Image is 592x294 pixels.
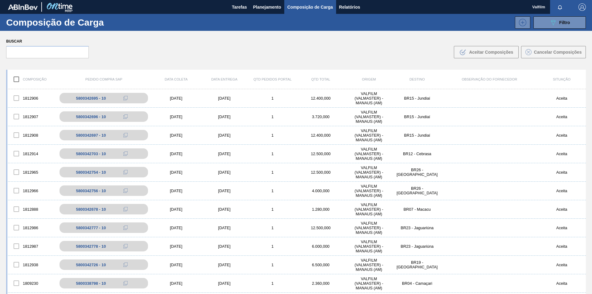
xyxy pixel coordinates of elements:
div: BR19 - Nova Rio [393,260,441,269]
div: Aceita [538,114,586,119]
div: Aceita [538,263,586,267]
div: 1812986 [7,221,55,234]
div: [DATE] [200,151,248,156]
div: [DATE] [200,263,248,267]
div: 12.500,000 [297,151,345,156]
div: 1812914 [7,147,55,160]
div: Copiar [119,242,132,250]
div: Copiar [119,280,132,287]
div: Aceita [538,151,586,156]
div: 12.400,000 [297,133,345,138]
div: VALFILM (VALMASTER) - MANAUS (AM) [345,91,393,105]
div: Data coleta [152,77,200,81]
div: 1812938 [7,258,55,271]
div: 1809230 [7,277,55,290]
div: 5800342696 - 10 [76,114,106,119]
div: 5800342726 - 10 [76,263,106,267]
span: Composição de Carga [287,3,333,11]
div: [DATE] [200,207,248,212]
div: Aceita [538,170,586,175]
img: TNhmsLtSVTkK8tSr43FrP2fwEKptu5GPRR3wAAAABJRU5ErkJggg== [8,4,38,10]
div: Copiar [119,261,132,268]
div: 5800342754 - 10 [76,170,106,175]
div: Aceita [538,96,586,101]
div: 1 [249,244,297,249]
div: 4.000,000 [297,188,345,193]
div: Aceita [538,207,586,212]
button: Cancelar Composições [521,46,586,58]
div: Copiar [119,205,132,213]
div: [DATE] [200,226,248,230]
div: Nova Composição [512,16,530,29]
div: [DATE] [152,133,200,138]
div: 5800342695 - 10 [76,96,106,101]
div: BR15 - Jundiaí [393,133,441,138]
div: 1812907 [7,110,55,123]
div: 6.500,000 [297,263,345,267]
div: Copiar [119,187,132,194]
div: 6.000,000 [297,244,345,249]
div: BR15 - Jundiaí [393,96,441,101]
div: 1.280,000 [297,207,345,212]
div: 5800342697 - 10 [76,133,106,138]
div: Copiar [119,94,132,102]
div: 5800342678 - 10 [76,207,106,212]
div: 1 [249,263,297,267]
div: Qtd Total [297,77,345,81]
div: 1812908 [7,129,55,142]
div: [DATE] [152,96,200,101]
div: [DATE] [200,114,248,119]
div: Copiar [119,131,132,139]
div: [DATE] [200,188,248,193]
div: VALFILM (VALMASTER) - MANAUS (AM) [345,184,393,198]
div: [DATE] [152,114,200,119]
span: Filtro [559,20,570,25]
div: BR07 - Macacu [393,207,441,212]
div: VALFILM (VALMASTER) - MANAUS (AM) [345,110,393,124]
div: 1 [249,281,297,286]
div: 1 [249,207,297,212]
div: BR23 - Jaguariúna [393,244,441,249]
div: VALFILM (VALMASTER) - MANAUS (AM) [345,221,393,235]
div: BR15 - Jundiaí [393,114,441,119]
label: Buscar [6,37,89,46]
div: Situação [538,77,586,81]
div: 1 [249,114,297,119]
div: Destino [393,77,441,81]
div: 1 [249,96,297,101]
span: Planejamento [253,3,281,11]
div: VALFILM (VALMASTER) - MANAUS (AM) [345,202,393,216]
div: 5800342703 - 10 [76,151,106,156]
div: Aceita [538,244,586,249]
div: 5800342778 - 10 [76,244,106,249]
div: [DATE] [200,281,248,286]
div: [DATE] [152,281,200,286]
div: [DATE] [152,207,200,212]
div: Copiar [119,224,132,231]
div: VALFILM (VALMASTER) - MANAUS (AM) [345,165,393,179]
div: 1812888 [7,203,55,216]
div: Aceita [538,133,586,138]
div: Pedido Compra SAP [55,77,152,81]
img: Logout [578,3,586,11]
div: 12.500,000 [297,170,345,175]
div: Data entrega [200,77,248,81]
button: Notificações [550,3,570,11]
div: VALFILM (VALMASTER) - MANAUS (AM) [345,276,393,290]
div: Qtd Pedidos Portal [249,77,297,81]
div: BR04 - Camaçari [393,281,441,286]
div: Origem [345,77,393,81]
div: 1 [249,226,297,230]
div: 5800342777 - 10 [76,226,106,230]
div: 1 [249,133,297,138]
div: [DATE] [152,226,200,230]
div: BR12 - Cebrasa [393,151,441,156]
div: 3.720,000 [297,114,345,119]
div: Observação do Fornecedor [441,77,538,81]
div: [DATE] [200,244,248,249]
div: 12.400,000 [297,96,345,101]
div: 1 [249,188,297,193]
div: 1 [249,151,297,156]
div: Copiar [119,150,132,157]
div: [DATE] [200,133,248,138]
